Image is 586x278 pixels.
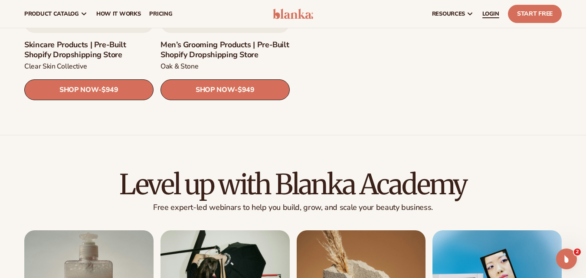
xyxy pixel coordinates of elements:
iframe: Intercom live chat [556,249,577,269]
span: 2 [574,249,581,255]
img: logo [273,9,314,19]
a: Start Free [508,5,562,23]
span: $949 [238,86,255,94]
span: product catalog [24,10,79,17]
span: pricing [149,10,172,17]
span: How It Works [96,10,141,17]
a: SHOP NOW- $949 [160,79,290,100]
span: LOGIN [482,10,499,17]
a: Men’s Grooming Products | Pre-Built Shopify Dropshipping Store [160,39,290,60]
span: resources [432,10,465,17]
h2: Level up with Blanka Academy [24,170,562,199]
p: Free expert-led webinars to help you build, grow, and scale your beauty business. [24,203,562,213]
a: Skincare Products | Pre-Built Shopify Dropshipping Store [24,39,154,60]
span: SHOP NOW [59,85,98,94]
a: SHOP NOW- $949 [24,79,154,100]
span: $949 [101,86,118,94]
span: SHOP NOW [196,85,235,94]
